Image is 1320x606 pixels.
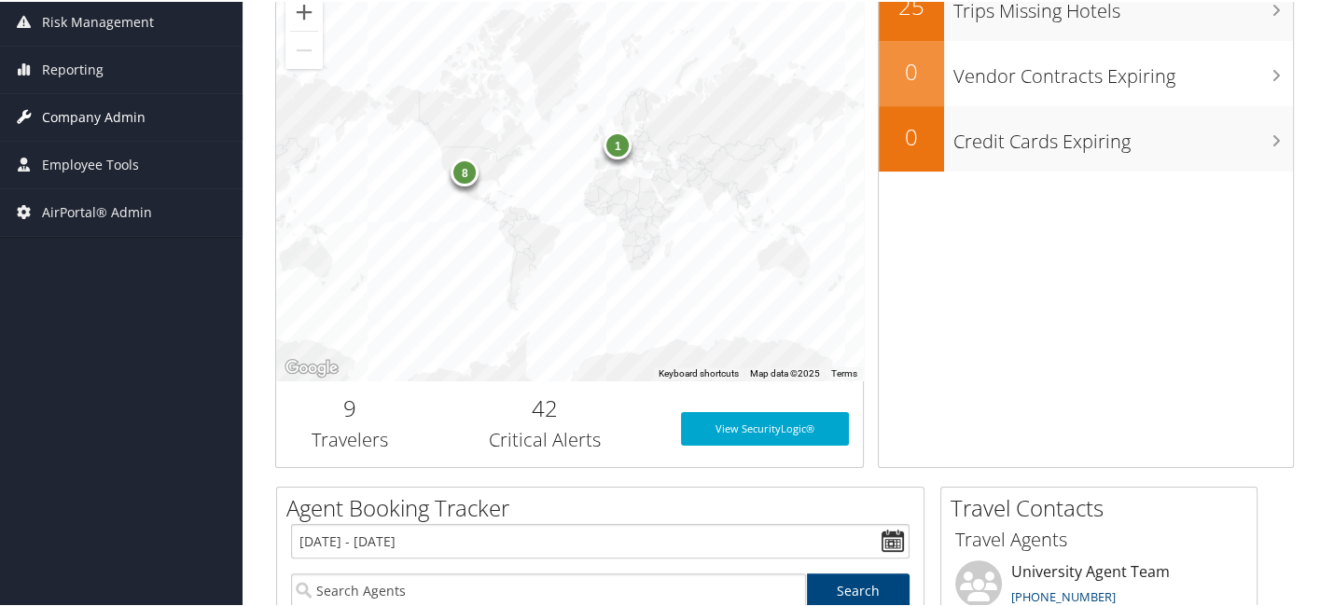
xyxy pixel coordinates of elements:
h2: Agent Booking Tracker [286,490,924,522]
h3: Vendor Contracts Expiring [953,52,1293,88]
h2: 42 [437,391,653,422]
button: Keyboard shortcuts [659,365,739,379]
a: View SecurityLogic® [681,410,849,444]
a: Terms (opens in new tab) [831,366,857,377]
h2: 9 [290,391,409,422]
span: Employee Tools [42,140,139,186]
input: Search Agents [291,572,806,606]
h3: Credit Cards Expiring [953,117,1293,153]
div: 1 [604,129,632,157]
a: Search [807,572,910,606]
h2: Travel Contacts [951,490,1257,522]
div: 8 [452,156,479,184]
span: Company Admin [42,92,146,139]
h2: 0 [879,54,944,86]
a: Open this area in Google Maps (opens a new window) [281,354,342,379]
h2: 0 [879,119,944,151]
span: AirPortal® Admin [42,187,152,234]
span: Map data ©2025 [750,366,820,377]
a: 0Vendor Contracts Expiring [879,39,1293,104]
h3: Travel Agents [955,525,1243,551]
img: Google [281,354,342,379]
button: Zoom out [285,30,323,67]
h3: Travelers [290,425,409,451]
h3: Critical Alerts [437,425,653,451]
a: [PHONE_NUMBER] [1011,586,1116,603]
a: 0Credit Cards Expiring [879,104,1293,170]
span: Reporting [42,45,104,91]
